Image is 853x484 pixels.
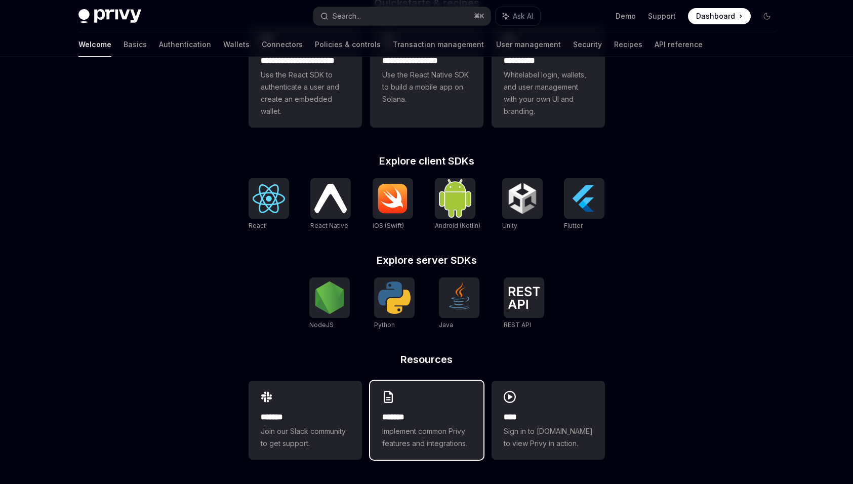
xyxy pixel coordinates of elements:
button: Ask AI [496,7,540,25]
span: React [249,222,266,229]
h2: Explore client SDKs [249,156,605,166]
a: Policies & controls [315,32,381,57]
a: **** **Join our Slack community to get support. [249,381,362,460]
img: REST API [508,287,540,309]
div: Search... [333,10,361,22]
span: REST API [504,321,531,329]
img: dark logo [78,9,141,23]
a: Recipes [614,32,642,57]
a: ReactReact [249,178,289,231]
a: Dashboard [688,8,751,24]
img: Python [378,281,411,314]
img: React [253,184,285,213]
span: Java [439,321,453,329]
span: Unity [502,222,517,229]
a: User management [496,32,561,57]
img: Java [443,281,475,314]
img: Flutter [568,182,600,215]
a: Support [648,11,676,21]
a: ****Sign in to [DOMAIN_NAME] to view Privy in action. [492,381,605,460]
span: Implement common Privy features and integrations. [382,425,471,450]
span: Use the React SDK to authenticate a user and create an embedded wallet. [261,69,350,117]
img: Android (Kotlin) [439,179,471,217]
img: NodeJS [313,281,346,314]
a: Wallets [223,32,250,57]
a: **** *****Whitelabel login, wallets, and user management with your own UI and branding. [492,24,605,128]
img: iOS (Swift) [377,183,409,214]
img: Unity [506,182,539,215]
a: **** **** **** ***Use the React Native SDK to build a mobile app on Solana. [370,24,483,128]
a: API reference [655,32,703,57]
span: Whitelabel login, wallets, and user management with your own UI and branding. [504,69,593,117]
span: Android (Kotlin) [435,222,480,229]
span: React Native [310,222,348,229]
a: REST APIREST API [504,277,544,330]
a: Demo [616,11,636,21]
a: JavaJava [439,277,479,330]
span: NodeJS [309,321,334,329]
button: Toggle dark mode [759,8,775,24]
a: UnityUnity [502,178,543,231]
span: Python [374,321,395,329]
a: Authentication [159,32,211,57]
span: Flutter [564,222,583,229]
a: React NativeReact Native [310,178,351,231]
a: NodeJSNodeJS [309,277,350,330]
span: Use the React Native SDK to build a mobile app on Solana. [382,69,471,105]
h2: Resources [249,354,605,365]
span: iOS (Swift) [373,222,404,229]
a: Android (Kotlin)Android (Kotlin) [435,178,480,231]
span: Sign in to [DOMAIN_NAME] to view Privy in action. [504,425,593,450]
h2: Explore server SDKs [249,255,605,265]
span: Join our Slack community to get support. [261,425,350,450]
span: ⌘ K [474,12,484,20]
a: PythonPython [374,277,415,330]
a: Connectors [262,32,303,57]
a: **** **Implement common Privy features and integrations. [370,381,483,460]
a: Transaction management [393,32,484,57]
span: Dashboard [696,11,735,21]
a: FlutterFlutter [564,178,604,231]
span: Ask AI [513,11,533,21]
a: Security [573,32,602,57]
a: iOS (Swift)iOS (Swift) [373,178,413,231]
img: React Native [314,184,347,213]
a: Basics [124,32,147,57]
a: Welcome [78,32,111,57]
button: Search...⌘K [313,7,491,25]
